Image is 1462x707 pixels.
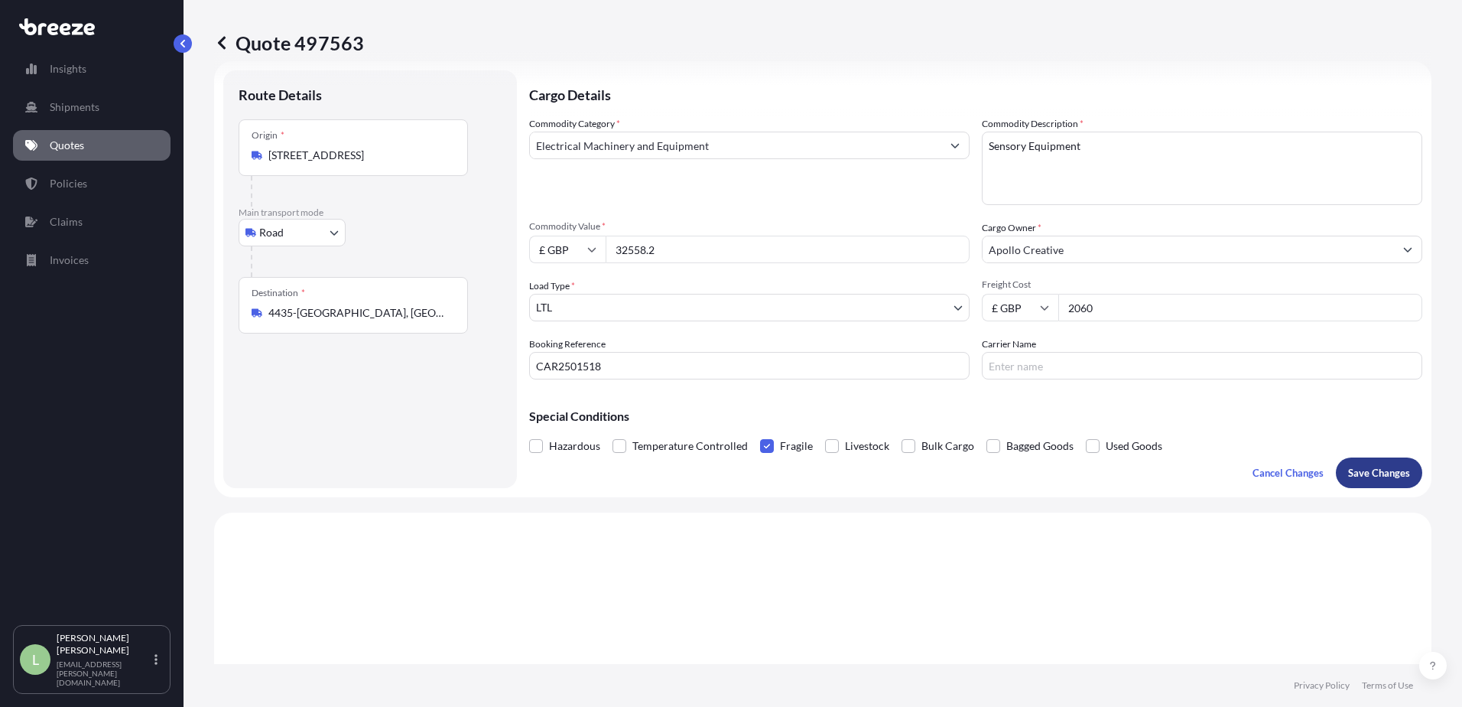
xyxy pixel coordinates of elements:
span: Hazardous [549,435,600,458]
span: Bulk Cargo [921,435,974,458]
label: Commodity Description [982,116,1084,132]
input: Destination [268,305,449,321]
span: Used Goods [1106,435,1162,458]
a: Terms of Use [1362,679,1413,692]
button: Show suggestions [1394,236,1421,263]
span: Commodity Value [529,220,970,233]
input: Enter name [982,352,1422,380]
input: Enter amount [1058,294,1422,321]
span: Load Type [529,279,575,294]
a: Privacy Policy [1294,679,1350,692]
p: Shipments [50,99,99,115]
label: Cargo Owner [982,220,1041,236]
p: Policies [50,176,87,191]
input: Type amount [606,236,970,263]
span: Freight Cost [982,279,1422,291]
button: Show suggestions [941,132,969,159]
span: L [32,652,39,667]
label: Booking Reference [529,337,606,352]
p: Special Conditions [529,410,1422,422]
p: Cargo Details [529,70,1422,116]
p: Quotes [50,138,84,153]
a: Policies [13,168,171,199]
input: Full name [983,236,1394,263]
a: Insights [13,54,171,84]
input: Select a commodity type [530,132,941,159]
button: Save Changes [1336,458,1422,488]
span: Livestock [845,435,889,458]
button: LTL [529,294,970,321]
p: Cancel Changes [1252,465,1324,481]
textarea: Sensory Equipment [982,132,1422,205]
label: Commodity Category [529,116,620,132]
p: Quote 497563 [214,31,364,55]
div: Origin [252,129,284,142]
span: Fragile [780,435,813,458]
a: Quotes [13,130,171,161]
a: Claims [13,207,171,237]
span: Temperature Controlled [632,435,748,458]
p: Claims [50,214,83,230]
p: Invoices [50,252,89,268]
span: LTL [536,300,552,315]
a: Invoices [13,245,171,275]
span: Road [259,225,284,240]
input: Origin [268,148,449,163]
button: Cancel Changes [1240,458,1336,488]
p: Save Changes [1348,465,1410,481]
button: Select transport [239,219,346,246]
p: [PERSON_NAME] [PERSON_NAME] [57,632,151,656]
a: Shipments [13,92,171,122]
p: [EMAIL_ADDRESS][PERSON_NAME][DOMAIN_NAME] [57,660,151,687]
p: Insights [50,61,86,77]
div: Destination [252,287,305,299]
p: Main transport mode [239,207,502,219]
p: Route Details [239,86,322,104]
label: Carrier Name [982,337,1036,352]
span: Bagged Goods [1006,435,1074,458]
input: Your internal reference [529,352,970,380]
